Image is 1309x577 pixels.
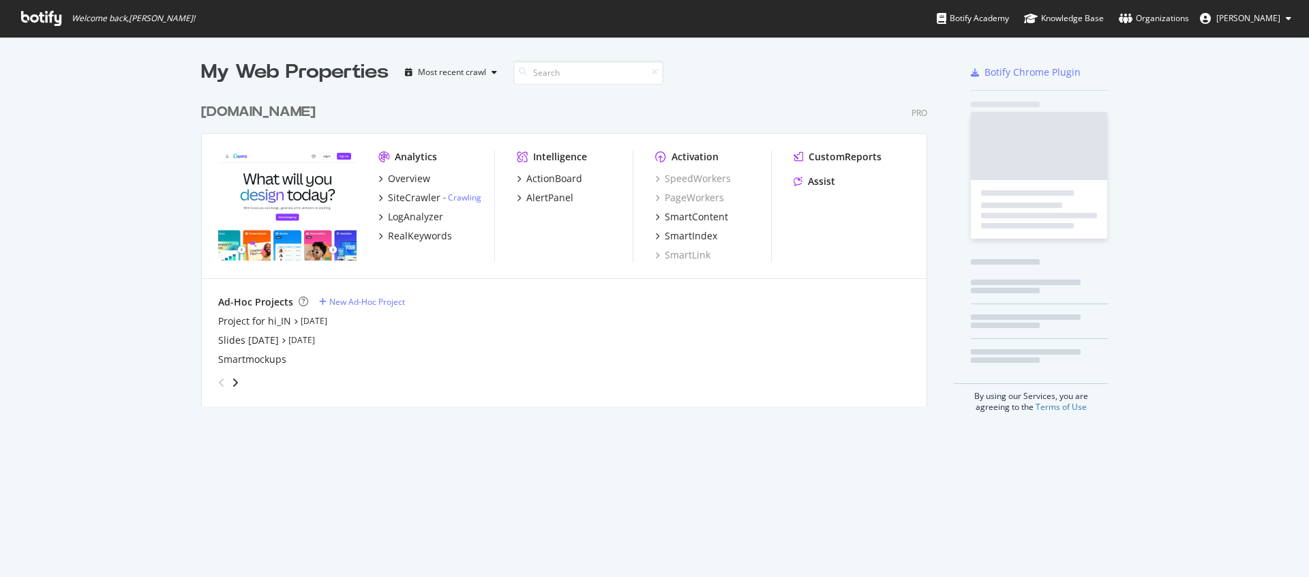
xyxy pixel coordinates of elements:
a: New Ad-Hoc Project [319,296,405,308]
div: Botify Academy [937,12,1009,25]
a: SmartContent [655,210,728,224]
div: AlertPanel [526,191,573,205]
div: SmartContent [665,210,728,224]
div: ActionBoard [526,172,582,186]
a: Project for hi_IN [218,314,291,328]
div: angle-right [230,376,240,389]
div: CustomReports [809,150,882,164]
div: Analytics [395,150,437,164]
a: ActionBoard [517,172,582,186]
button: Most recent crawl [400,61,502,83]
div: SmartIndex [665,229,717,243]
a: [DOMAIN_NAME] [201,102,321,122]
div: New Ad-Hoc Project [329,296,405,308]
div: LogAnalyzer [388,210,443,224]
div: grid [201,86,938,406]
div: Overview [388,172,430,186]
a: LogAnalyzer [378,210,443,224]
button: [PERSON_NAME] [1189,8,1302,29]
div: - [443,192,481,203]
div: Knowledge Base [1024,12,1104,25]
div: Botify Chrome Plugin [984,65,1081,79]
a: SmartIndex [655,229,717,243]
span: Preeti Nadkarni [1216,12,1280,24]
a: RealKeywords [378,229,452,243]
a: Slides [DATE] [218,334,279,347]
a: SmartLink [655,248,710,262]
div: Pro [912,107,927,119]
a: SpeedWorkers [655,172,731,186]
div: By using our Services, you are agreeing to the [954,383,1108,413]
a: CustomReports [794,150,882,164]
img: canva.com [218,150,357,261]
div: SiteCrawler [388,191,440,205]
div: My Web Properties [201,59,389,86]
a: Assist [794,175,835,188]
div: Ad-Hoc Projects [218,295,293,309]
a: [DATE] [301,315,327,327]
a: [DATE] [288,334,315,346]
div: Assist [808,175,835,188]
a: Terms of Use [1036,401,1087,413]
div: Activation [672,150,719,164]
a: SiteCrawler- Crawling [378,191,481,205]
a: Smartmockups [218,353,286,366]
a: Botify Chrome Plugin [971,65,1081,79]
a: PageWorkers [655,191,724,205]
div: angle-left [213,372,230,394]
div: RealKeywords [388,229,452,243]
div: Organizations [1119,12,1189,25]
span: Welcome back, [PERSON_NAME] ! [72,13,195,24]
a: Overview [378,172,430,186]
div: Most recent crawl [418,68,486,76]
div: [DOMAIN_NAME] [201,102,316,122]
a: Crawling [448,192,481,203]
a: AlertPanel [517,191,573,205]
div: Intelligence [533,150,587,164]
input: Search [513,61,663,85]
